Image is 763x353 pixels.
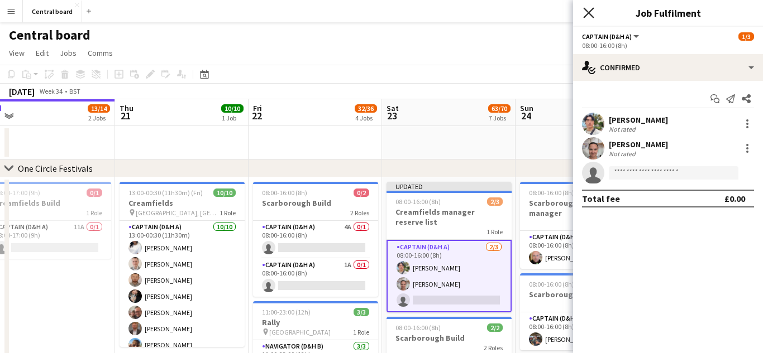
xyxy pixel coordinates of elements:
span: 0/1 [87,188,102,197]
span: Fri [253,103,262,113]
app-card-role: Captain (D&H A)1A0/108:00-16:00 (8h) [253,259,378,297]
h3: Creamfields manager reserve list [387,207,512,227]
h3: Creamfields [120,198,245,208]
h3: Rally [253,317,378,327]
div: One Circle Festivals [18,163,93,174]
div: Confirmed [573,54,763,81]
span: Sun [520,103,533,113]
app-card-role: Captain (D&H A)1/108:00-16:00 (8h)[PERSON_NAME] [520,312,645,350]
app-card-role: Captain (D&H A)4A0/108:00-16:00 (8h) [253,221,378,259]
a: Comms [83,46,117,60]
span: 2 Roles [350,209,369,217]
span: 1 Role [487,228,503,236]
span: 22 [251,109,262,122]
span: 08:00-16:00 (8h) [529,188,574,197]
span: 1/3 [738,32,754,41]
span: Jobs [60,48,77,58]
app-card-role: Captain (D&H A)1/108:00-16:00 (8h)[PERSON_NAME] [520,231,645,269]
span: 08:00-16:00 (8h) [395,323,441,332]
button: Central board [23,1,82,22]
span: 2/3 [487,197,503,206]
div: 4 Jobs [355,114,376,122]
app-job-card: 08:00-16:00 (8h)1/1Scarborough Events manager1 RoleCaptain (D&H A)1/108:00-16:00 (8h)[PERSON_NAME] [520,182,645,269]
div: £0.00 [724,193,745,204]
h3: Scarborough Build [253,198,378,208]
app-job-card: 13:00-00:30 (11h30m) (Fri)10/10Creamfields [GEOGRAPHIC_DATA], [GEOGRAPHIC_DATA]1 RoleCaptain (D&H... [120,182,245,347]
app-card-role: Captain (D&H A)2/308:00-16:00 (8h)[PERSON_NAME][PERSON_NAME] [387,240,512,312]
span: Thu [120,103,133,113]
span: 0/2 [354,188,369,197]
span: 08:00-16:00 (8h) [395,197,441,206]
app-job-card: Updated08:00-16:00 (8h)2/3Creamfields manager reserve list1 RoleCaptain (D&H A)2/308:00-16:00 (8h... [387,182,512,312]
span: 2 Roles [484,344,503,352]
h3: Scarborough Events manager [520,198,645,218]
h3: Scarborough Stock manager [520,289,645,299]
div: [DATE] [9,86,35,97]
span: 2/2 [487,323,503,332]
app-job-card: 08:00-16:00 (8h)0/2Scarborough Build2 RolesCaptain (D&H A)4A0/108:00-16:00 (8h) Captain (D&H A)1A... [253,182,378,297]
div: 7 Jobs [489,114,510,122]
a: Jobs [55,46,81,60]
span: 08:00-16:00 (8h) [262,188,307,197]
span: 10/10 [213,188,236,197]
span: 24 [518,109,533,122]
span: 1 Role [86,209,102,217]
span: 13/14 [88,104,110,113]
div: [PERSON_NAME] [609,139,668,149]
h1: Central board [9,27,90,43]
span: 23 [385,109,399,122]
div: 08:00-16:00 (8h) [582,41,754,50]
h3: Scarborough Build [387,333,512,343]
div: Not rated [609,149,638,158]
div: Updated [387,182,512,191]
span: 08:00-16:00 (8h) [529,280,574,288]
a: Edit [31,46,53,60]
span: 11:00-23:00 (12h) [262,308,311,316]
span: Edit [36,48,49,58]
span: 3/3 [354,308,369,316]
span: 1 Role [353,328,369,336]
span: 21 [118,109,133,122]
button: Captain (D&H A) [582,32,641,41]
span: Comms [88,48,113,58]
span: Captain (D&H A) [582,32,632,41]
span: [GEOGRAPHIC_DATA] [269,328,331,336]
span: Week 34 [37,87,65,95]
h3: Job Fulfilment [573,6,763,20]
div: Not rated [609,125,638,133]
span: 10/10 [221,104,244,113]
span: 13:00-00:30 (11h30m) (Fri) [128,188,203,197]
span: 1 Role [220,209,236,217]
span: [GEOGRAPHIC_DATA], [GEOGRAPHIC_DATA] [136,209,220,217]
div: Total fee [582,193,620,204]
span: 32/36 [355,104,377,113]
span: 63/70 [488,104,511,113]
span: Sat [387,103,399,113]
app-job-card: 08:00-16:00 (8h)1/1Scarborough Stock manager1 RoleCaptain (D&H A)1/108:00-16:00 (8h)[PERSON_NAME] [520,273,645,350]
span: View [9,48,25,58]
div: 1 Job [222,114,243,122]
a: View [4,46,29,60]
div: BST [69,87,80,95]
div: 2 Jobs [88,114,109,122]
div: [PERSON_NAME] [609,115,668,125]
